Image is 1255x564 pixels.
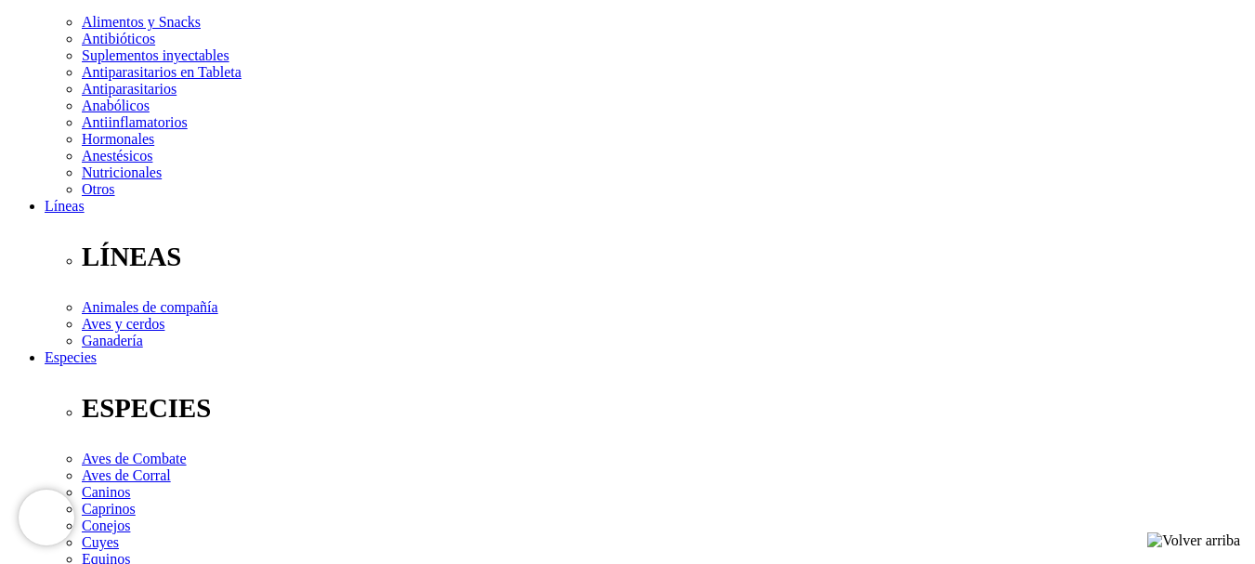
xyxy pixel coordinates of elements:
iframe: Brevo live chat [19,490,74,545]
a: Antiparasitarios [82,81,176,97]
a: Especies [45,349,97,365]
p: LÍNEAS [82,242,1248,272]
a: Nutricionales [82,164,162,180]
a: Anabólicos [82,98,150,113]
a: Caninos [82,484,130,500]
a: Suplementos inyectables [82,47,229,63]
a: Conejos [82,518,130,533]
a: Aves y cerdos [82,316,164,332]
a: Cuyes [82,534,119,550]
img: Volver arriba [1147,532,1240,549]
a: Ganadería [82,333,143,348]
a: Caprinos [82,501,136,517]
a: Hormonales [82,131,154,147]
p: ESPECIES [82,393,1248,424]
a: Aves de Corral [82,467,171,483]
a: Anestésicos [82,148,152,164]
a: Antibióticos [82,31,155,46]
a: Otros [82,181,115,197]
a: Antiparasitarios en Tableta [82,64,242,80]
a: Animales de compañía [82,299,218,315]
a: Antiinflamatorios [82,114,188,130]
a: Alimentos y Snacks [82,14,201,30]
a: Líneas [45,198,85,214]
a: Aves de Combate [82,451,187,466]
